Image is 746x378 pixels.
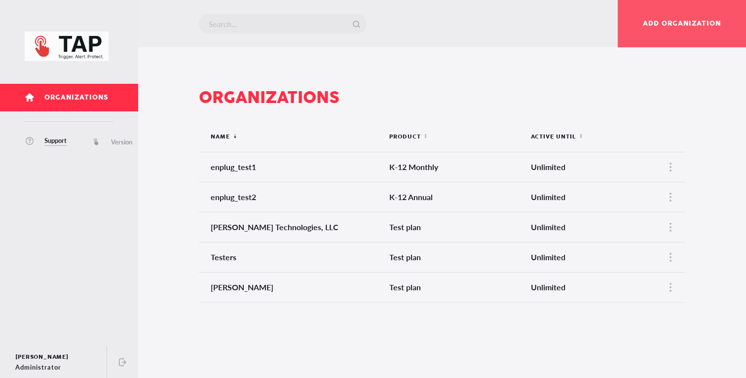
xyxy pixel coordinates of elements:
span: Unlimited [531,252,565,262]
td: Test plan [382,242,523,272]
td: Tim Mannon [199,272,382,302]
div: Administrator [15,362,97,372]
td: Unlimited [523,182,646,212]
span: Test plan [389,282,421,292]
span: Test plan [389,252,421,262]
td: Unlimited [523,242,646,272]
span: enplug_test1 [211,162,256,172]
td: Test plan [382,272,523,302]
td: Morgan Technologies, LLC [199,212,382,242]
span: Organizations [44,94,109,102]
span: K-12 Monthly [389,162,438,172]
div: [PERSON_NAME] [15,352,97,362]
span: Testers [211,252,236,262]
td: K-12 Annual [382,182,523,212]
div: Organizations [199,87,685,109]
span: Unlimited [531,162,565,172]
span: Product [389,134,421,140]
td: Unlimited [523,152,646,182]
td: Unlimited [523,272,646,302]
span: Name [211,134,230,140]
td: Unlimited [523,212,646,242]
input: Search... [199,14,367,34]
span: Version [111,137,132,147]
span: Add organization [643,19,721,29]
span: [PERSON_NAME] Technologies, LLC [211,222,338,232]
span: Unlimited [531,282,565,292]
span: enplug_test2 [211,192,256,202]
td: enplug_test1 [199,152,382,182]
td: Test plan [382,212,523,242]
td: Testers [199,242,382,272]
span: Active until [531,134,576,140]
td: K-12 Monthly [382,152,523,182]
span: [PERSON_NAME] [211,282,273,292]
span: K-12 Annual [389,192,433,202]
span: Unlimited [531,192,565,202]
span: Test plan [389,222,421,232]
span: Support [44,136,67,146]
a: Support [25,136,67,146]
td: enplug_test2 [199,182,382,212]
span: Unlimited [531,222,565,232]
